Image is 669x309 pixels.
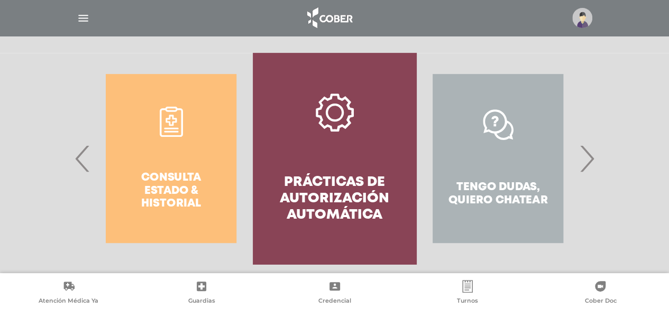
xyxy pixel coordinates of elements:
span: Next [576,130,597,187]
a: Credencial [268,280,401,307]
h4: Prácticas de autorización automática [272,174,397,224]
a: Prácticas de autorización automática [253,53,416,264]
span: Previous [72,130,93,187]
a: Atención Médica Ya [2,280,135,307]
img: Cober_menu-lines-white.svg [77,12,90,25]
img: profile-placeholder.svg [572,8,592,28]
a: Guardias [135,280,268,307]
a: Cober Doc [534,280,667,307]
img: logo_cober_home-white.png [301,5,357,31]
a: Turnos [401,280,534,307]
span: Turnos [457,297,478,306]
span: Credencial [318,297,351,306]
span: Cober Doc [584,297,616,306]
span: Atención Médica Ya [39,297,98,306]
span: Guardias [188,297,215,306]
